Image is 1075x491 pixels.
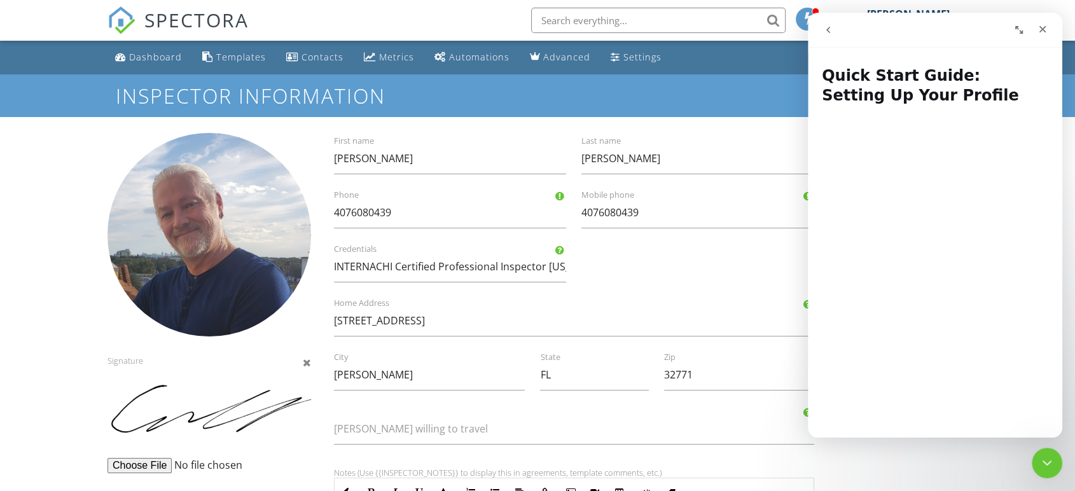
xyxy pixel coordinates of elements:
[116,85,959,107] h1: Inspector Information
[808,13,1062,438] iframe: Intercom live chat
[144,6,249,33] span: SPECTORA
[302,51,343,63] div: Contacts
[449,51,510,63] div: Automations
[867,8,950,20] div: [PERSON_NAME]
[197,46,271,69] a: Templates
[1032,448,1062,478] iframe: Intercom live chat
[543,51,590,63] div: Advanced
[129,51,182,63] div: Dashboard
[107,370,311,454] img: signature.png
[581,190,829,201] label: Mobile phone
[334,190,581,201] label: Phone
[107,6,135,34] img: The Best Home Inspection Software - Spectora
[107,133,311,366] div: Signature
[531,8,786,33] input: Search everything...
[334,467,814,478] div: Notes (Use {{INSPECTOR_NOTES}} to display this in agreements, template comments, etc.)
[429,46,515,69] a: Automations (Basic)
[525,46,595,69] a: Advanced
[107,17,249,44] a: SPECTORA
[281,46,349,69] a: Contacts
[379,51,414,63] div: Metrics
[110,46,187,69] a: Dashboard
[606,46,667,69] a: Settings
[216,51,266,63] div: Templates
[623,51,662,63] div: Settings
[359,46,419,69] a: Metrics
